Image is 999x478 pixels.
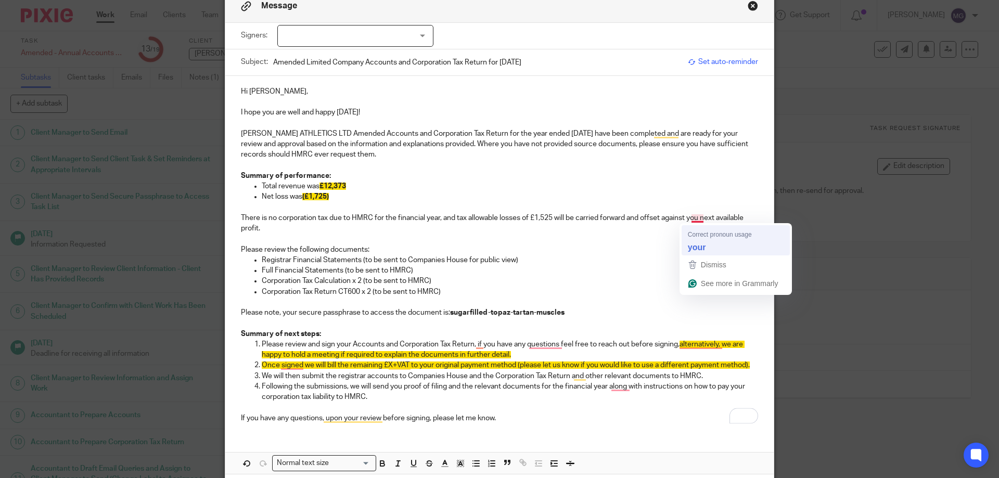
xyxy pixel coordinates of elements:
[241,172,331,179] strong: Summary of performance:
[241,213,758,234] p: There is no corporation tax due to HMRC for the financial year, and tax allowable losses of £1,52...
[332,458,370,469] input: Search for option
[450,309,565,316] strong: sugarfilled-topaz-tartan-muscles
[275,458,331,469] span: Normal text size
[262,287,758,297] p: Corporation Tax Return CT600 x 2 (to be sent to HMRC)
[241,330,321,338] strong: Summary of next steps:
[241,244,758,255] p: Please review the following documents:
[302,193,329,200] span: (£1,725)
[241,128,758,160] p: [PERSON_NAME] ATHLETICS LTD Amended Accounts and Corporation Tax Return for the year ended [DATE]...
[262,255,758,265] p: Registrar Financial Statements (to be sent to Companies House for public view)
[241,107,758,118] p: I hope you are well and happy [DATE]!
[225,76,774,432] div: To enrich screen reader interactions, please activate Accessibility in Grammarly extension settings
[272,455,376,471] div: Search for option
[319,183,346,190] span: £12,373
[262,276,758,286] p: Corporation Tax Calculation x 2 (to be sent to HMRC)
[262,361,750,369] span: Once signed we will bill the remaining £X+VAT to your original payment method (please let us know...
[262,181,758,191] p: Total revenue was
[241,413,758,423] p: If you have any questions, upon your review before signing, please let me know.
[241,307,758,318] p: Please note, your secure passphrase to access the document is:
[262,265,758,276] p: Full Financial Statements (to be sent to HMRC)
[262,191,758,202] p: Net loss was
[241,86,758,97] p: Hi [PERSON_NAME],
[262,371,758,381] p: We will then submit the registrar accounts to Companies House and the Corporation Tax Return and ...
[262,381,758,403] p: Following the submissions, we will send you proof of filing and the relevant documents for the fi...
[262,339,758,360] p: Please review and sign your Accounts and Corporation Tax Return, if you have any questions feel f...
